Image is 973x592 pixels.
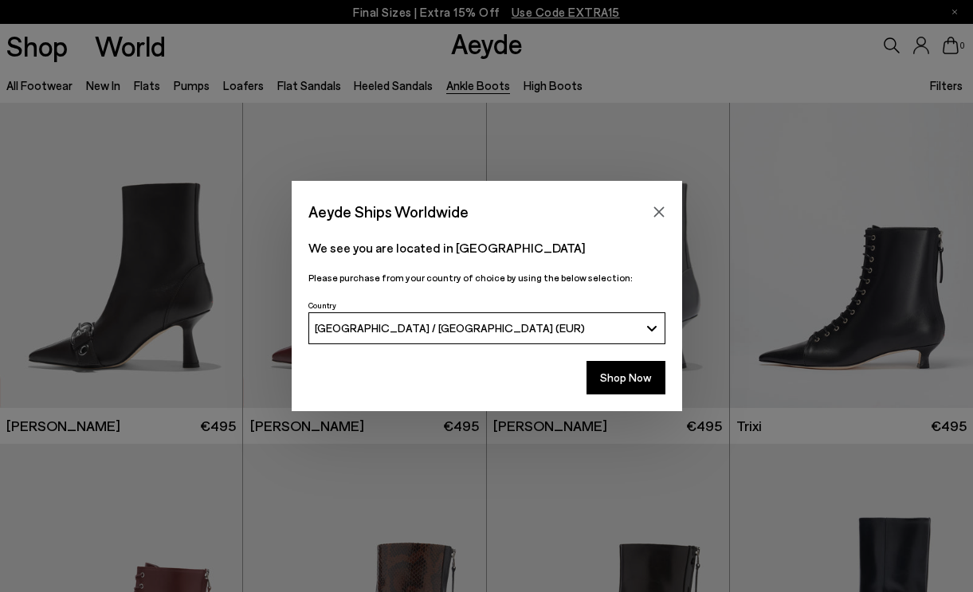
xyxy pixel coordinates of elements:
[647,200,671,224] button: Close
[308,238,665,257] p: We see you are located in [GEOGRAPHIC_DATA]
[308,270,665,285] p: Please purchase from your country of choice by using the below selection:
[308,300,336,310] span: Country
[315,321,585,335] span: [GEOGRAPHIC_DATA] / [GEOGRAPHIC_DATA] (EUR)
[308,198,469,225] span: Aeyde Ships Worldwide
[587,361,665,394] button: Shop Now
